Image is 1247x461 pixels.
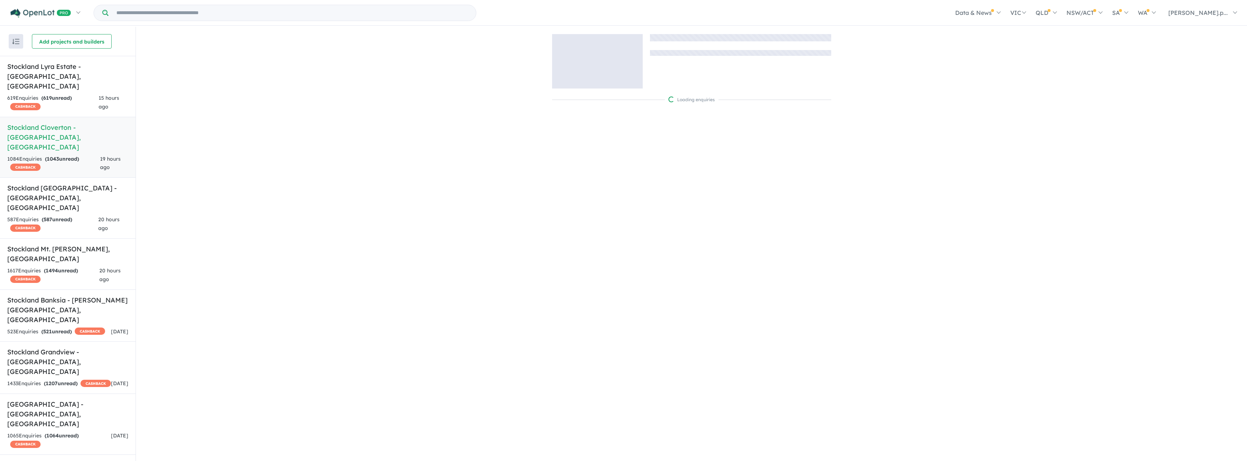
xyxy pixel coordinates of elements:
img: Openlot PRO Logo White [11,9,71,18]
span: CASHBACK [10,103,41,110]
div: 523 Enquir ies [7,328,105,336]
span: 20 hours ago [98,216,120,231]
div: 587 Enquir ies [7,215,98,233]
div: 1084 Enquir ies [7,155,100,172]
span: CASHBACK [10,276,41,283]
button: Add projects and builders [32,34,112,49]
span: [DATE] [111,432,128,439]
h5: Stockland Mt. [PERSON_NAME] , [GEOGRAPHIC_DATA] [7,244,128,264]
h5: Stockland Banksia - [PERSON_NAME][GEOGRAPHIC_DATA] , [GEOGRAPHIC_DATA] [7,295,128,325]
span: 1207 [46,380,58,387]
span: 1043 [47,156,59,162]
span: 19 hours ago [100,156,121,171]
span: CASHBACK [75,328,105,335]
strong: ( unread) [42,216,72,223]
strong: ( unread) [44,267,78,274]
h5: Stockland Lyra Estate - [GEOGRAPHIC_DATA] , [GEOGRAPHIC_DATA] [7,62,128,91]
h5: [GEOGRAPHIC_DATA] - [GEOGRAPHIC_DATA] , [GEOGRAPHIC_DATA] [7,399,128,429]
span: 521 [43,328,52,335]
strong: ( unread) [45,156,79,162]
span: [PERSON_NAME].p... [1168,9,1228,16]
strong: ( unread) [41,328,72,335]
img: sort.svg [12,39,20,44]
span: 619 [43,95,52,101]
div: 1065 Enquir ies [7,432,111,449]
span: CASHBACK [10,441,41,448]
strong: ( unread) [45,432,79,439]
div: Loading enquiries [668,96,715,103]
h5: Stockland Cloverton - [GEOGRAPHIC_DATA] , [GEOGRAPHIC_DATA] [7,123,128,152]
span: CASHBACK [80,380,111,387]
div: 1617 Enquir ies [7,267,99,284]
span: 587 [43,216,52,223]
h5: Stockland Grandview - [GEOGRAPHIC_DATA] , [GEOGRAPHIC_DATA] [7,347,128,376]
strong: ( unread) [41,95,72,101]
h5: Stockland [GEOGRAPHIC_DATA] - [GEOGRAPHIC_DATA] , [GEOGRAPHIC_DATA] [7,183,128,213]
span: 1494 [46,267,58,274]
strong: ( unread) [44,380,78,387]
span: [DATE] [111,328,128,335]
span: CASHBACK [10,164,41,171]
span: CASHBACK [10,225,41,232]
div: 1433 Enquir ies [7,379,111,388]
span: 1064 [46,432,59,439]
span: 15 hours ago [99,95,119,110]
span: 20 hours ago [99,267,121,283]
span: [DATE] [111,380,128,387]
div: 619 Enquir ies [7,94,99,111]
input: Try estate name, suburb, builder or developer [110,5,475,21]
